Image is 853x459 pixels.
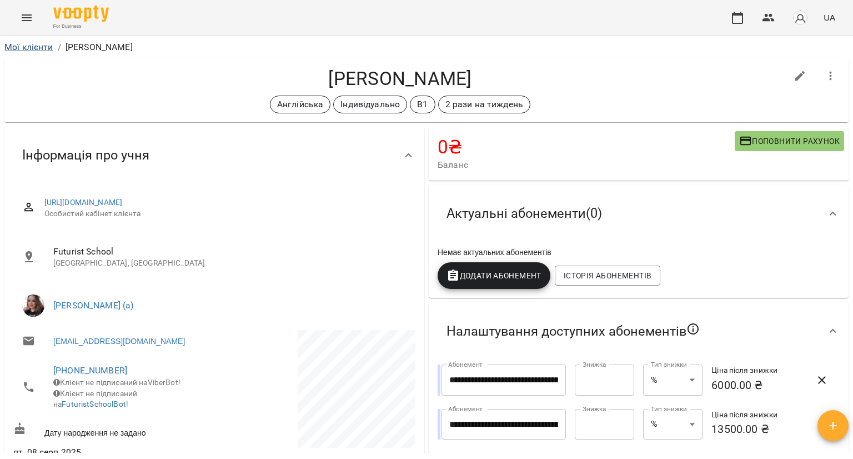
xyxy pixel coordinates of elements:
[277,98,323,111] p: Англійська
[410,96,435,113] div: B1
[270,96,330,113] div: Англійська
[429,185,849,242] div: Актуальні абонементи(0)
[4,42,53,52] a: Мої клієнти
[446,322,700,340] span: Налаштування доступних абонементів
[44,208,407,219] span: Особистий кабінет клієнта
[53,336,185,347] a: [EMAIL_ADDRESS][DOMAIN_NAME]
[792,10,808,26] img: avatar_s.png
[53,300,134,311] a: [PERSON_NAME] (а)
[11,420,214,441] div: Дату народження не задано
[446,269,541,282] span: Додати Абонемент
[555,266,660,286] button: Історія абонементів
[4,127,424,184] div: Інформація про учня
[22,147,149,164] span: Інформація про учня
[13,446,212,459] span: пт, 08 серп 2025
[53,389,137,409] span: Клієнт не підписаний на !
[446,205,602,222] span: Актуальні абонементи ( 0 )
[686,322,700,336] svg: Якщо не обрано жодного, клієнт зможе побачити всі публічні абонементи
[824,12,835,23] span: UA
[438,158,735,172] span: Баланс
[438,262,550,289] button: Додати Абонемент
[819,7,840,28] button: UA
[66,41,133,54] p: [PERSON_NAME]
[340,98,400,111] p: Індивідуально
[438,136,735,158] h4: 0 ₴
[711,409,805,421] h6: Ціна після знижки
[13,4,40,31] button: Menu
[53,23,109,30] span: For Business
[53,258,407,269] p: [GEOGRAPHIC_DATA], [GEOGRAPHIC_DATA]
[333,96,407,113] div: Індивідуально
[711,421,805,438] h6: 13500.00 ₴
[53,6,109,22] img: Voopty Logo
[53,245,407,258] span: Futurist School
[739,134,840,148] span: Поповнити рахунок
[735,131,844,151] button: Поповнити рахунок
[22,295,44,317] img: Гастінґс Катерина (а)
[417,98,428,111] p: B1
[435,245,842,260] div: Немає актуальних абонементів
[62,400,126,408] a: FuturistSchoolBot
[13,67,787,90] h4: [PERSON_NAME]
[53,365,127,376] a: [PHONE_NUMBER]
[711,365,805,377] h6: Ціна після знижки
[429,302,849,360] div: Налаштування доступних абонементів
[44,198,123,207] a: [URL][DOMAIN_NAME]
[445,98,524,111] p: 2 рази на тиждень
[438,96,531,113] div: 2 рази на тиждень
[4,41,849,54] nav: breadcrumb
[643,365,703,396] div: %
[643,409,703,440] div: %
[564,269,651,282] span: Історія абонементів
[58,41,61,54] li: /
[53,378,180,387] span: Клієнт не підписаний на ViberBot!
[711,377,805,394] h6: 6000.00 ₴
